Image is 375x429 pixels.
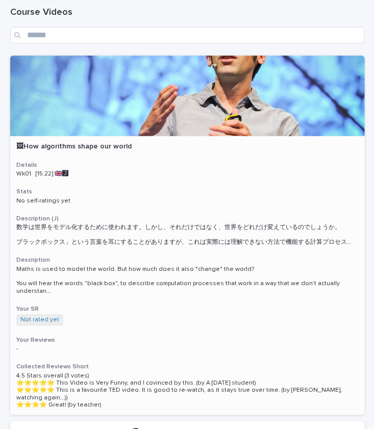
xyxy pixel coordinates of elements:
a: Not rated yet [20,316,59,323]
h3: Collected Reviews Short [16,363,359,371]
p: No self-ratings yet [16,197,359,205]
p: 🖼How algorithms shape our world [16,142,359,151]
h3: Your SR [16,305,359,313]
h3: Description [16,256,359,264]
h3: Your Reviews [16,336,359,344]
input: Search [10,27,365,43]
h3: Details [16,161,359,169]
p: - [16,345,359,352]
h1: Course Videos [10,7,365,19]
p: 4.5 Stars overall (3 votes) ⭐️⭐️⭐️⭐️⭐️ This Video is Very Funny, and I covinced by this. (by A [D... [16,372,359,409]
span: 数学は世界をモデル化するために使われます。しかし、それだけではなく、世界をどれだけ変えているのでしょうか。 ブラックボックス」という言葉を耳にすることがありますが、これは実際には理解できない方法... [16,224,359,246]
h3: Description (J) [16,215,359,223]
span: Maths is used to model the world. But how much does it also *change* the world? You will hear the... [16,266,359,295]
h3: Stats [16,188,359,196]
a: 🖼How algorithms shape our worldDetailsWk01 [15:22] 🇬🇧🅹️StatsNo self-ratings yetDescription (J)数学は... [10,56,365,415]
p: Wk01 [15:22] 🇬🇧🅹️ [16,170,359,178]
